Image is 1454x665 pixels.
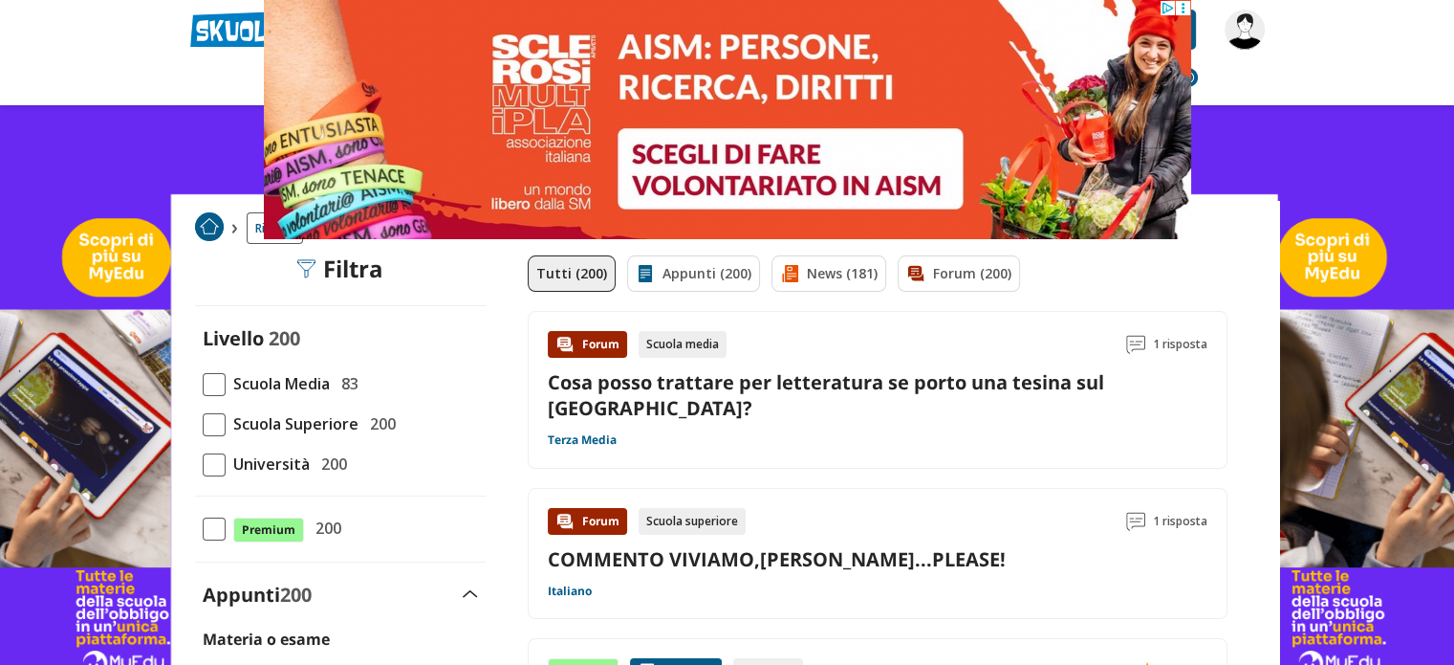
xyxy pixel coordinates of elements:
span: 200 [269,325,300,351]
label: Appunti [203,582,312,608]
a: Home [195,212,224,244]
img: Filtra filtri mobile [296,259,315,278]
div: Forum [548,508,627,535]
span: 200 [308,516,341,541]
img: Appunti filtro contenuto [636,264,655,283]
div: Forum [548,331,627,358]
div: Scuola superiore [639,508,746,535]
img: Forum filtro contenuto [906,264,925,283]
a: Tutti (200) [528,255,616,292]
a: Appunti (200) [627,255,760,292]
a: Forum (200) [898,255,1020,292]
span: 83 [334,371,358,396]
span: Premium [233,518,304,543]
span: 1 risposta [1153,508,1207,535]
img: Apri e chiudi sezione [463,590,478,598]
a: Cosa posso trattare per letteratura se porto una tesina sul [GEOGRAPHIC_DATA]? [548,369,1104,421]
img: Home [195,212,224,241]
img: Forum contenuto [555,335,575,354]
span: 200 [314,452,347,477]
img: Commenti lettura [1126,512,1145,531]
a: News (181) [771,255,886,292]
span: 200 [362,411,396,436]
a: Italiano [548,584,592,599]
span: Università [226,452,310,477]
img: Forum contenuto [555,512,575,531]
img: elisamasciotti [1225,10,1265,50]
span: Scuola Superiore [226,411,358,436]
img: Commenti lettura [1126,335,1145,354]
span: 1 risposta [1153,331,1207,358]
span: Scuola Media [226,371,330,396]
div: Filtra [296,255,383,282]
div: Scuola media [639,331,727,358]
img: News filtro contenuto [780,264,799,283]
a: Ricerca [247,212,303,244]
label: Livello [203,325,264,351]
span: 200 [280,582,312,608]
a: Terza Media [548,432,617,448]
label: Materia o esame [203,629,330,650]
a: COMMENTO VIVIAMO,[PERSON_NAME]...PLEASE! [548,546,1006,572]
